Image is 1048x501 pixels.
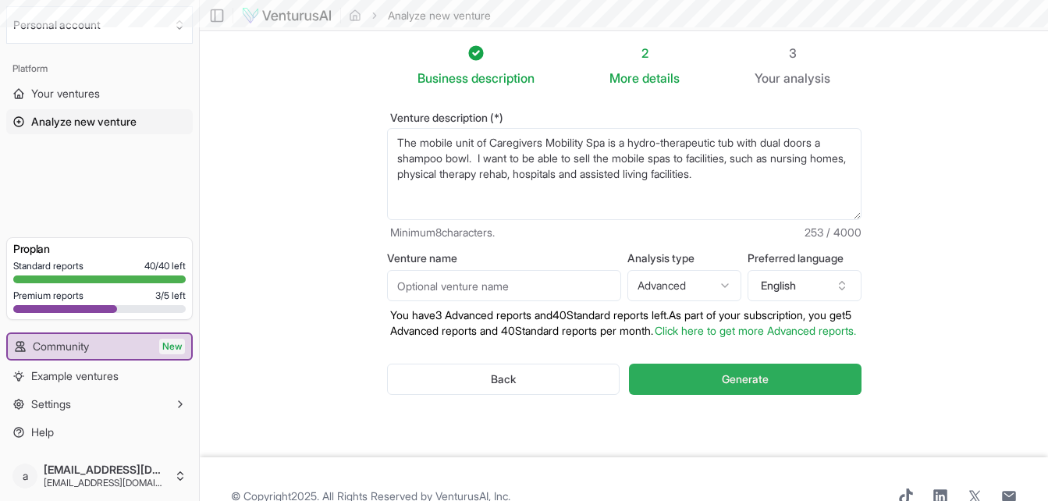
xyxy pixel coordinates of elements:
[755,69,780,87] span: Your
[6,81,193,106] a: Your ventures
[805,225,861,240] span: 253 / 4000
[31,86,100,101] span: Your ventures
[13,241,186,257] h3: Pro plan
[387,253,621,264] label: Venture name
[6,392,193,417] button: Settings
[44,477,168,489] span: [EMAIL_ADDRESS][DOMAIN_NAME]
[471,70,535,86] span: description
[387,307,861,339] p: You have 3 Advanced reports and 40 Standard reports left. As part of your subscription, y ou get ...
[755,44,830,62] div: 3
[655,324,856,337] a: Click here to get more Advanced reports.
[6,457,193,495] button: a[EMAIL_ADDRESS][DOMAIN_NAME][EMAIL_ADDRESS][DOMAIN_NAME]
[31,425,54,440] span: Help
[159,339,185,354] span: New
[390,225,495,240] span: Minimum 8 characters.
[722,371,769,387] span: Generate
[144,260,186,272] span: 40 / 40 left
[13,260,83,272] span: Standard reports
[629,364,861,395] button: Generate
[387,270,621,301] input: Optional venture name
[31,396,71,412] span: Settings
[609,69,639,87] span: More
[31,368,119,384] span: Example ventures
[31,114,137,130] span: Analyze new venture
[642,70,680,86] span: details
[6,420,193,445] a: Help
[748,270,861,301] button: English
[6,56,193,81] div: Platform
[33,339,89,354] span: Community
[6,364,193,389] a: Example ventures
[417,69,468,87] span: Business
[155,290,186,302] span: 3 / 5 left
[8,334,191,359] a: CommunityNew
[627,253,741,264] label: Analysis type
[387,112,861,123] label: Venture description (*)
[12,464,37,489] span: a
[44,463,168,477] span: [EMAIL_ADDRESS][DOMAIN_NAME]
[609,44,680,62] div: 2
[6,109,193,134] a: Analyze new venture
[748,253,861,264] label: Preferred language
[387,364,620,395] button: Back
[783,70,830,86] span: analysis
[13,290,83,302] span: Premium reports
